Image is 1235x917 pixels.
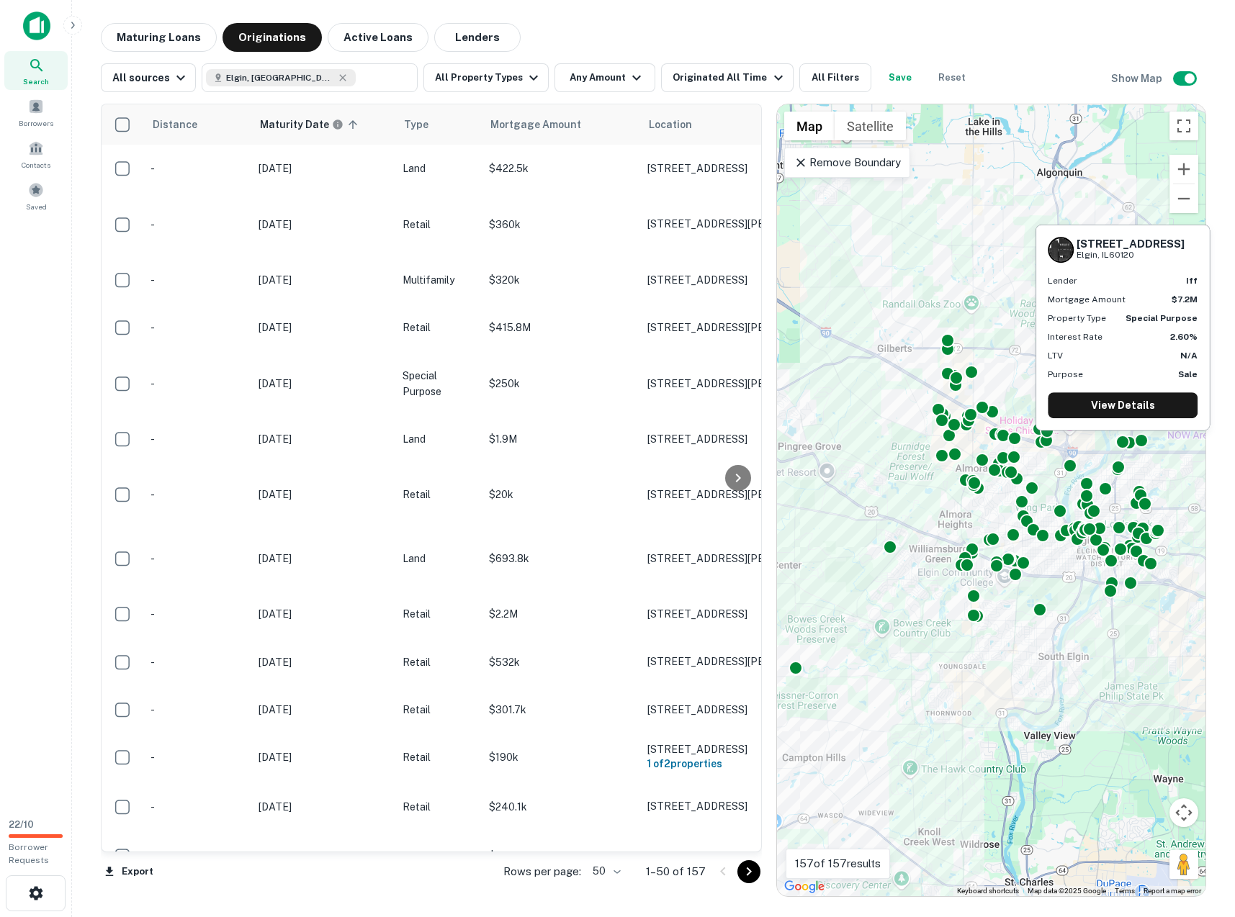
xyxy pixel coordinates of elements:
p: [STREET_ADDRESS] [647,607,835,620]
p: [DATE] [259,654,388,670]
p: [STREET_ADDRESS] [647,849,835,862]
p: Land [403,551,475,566]
span: Distance [152,116,197,133]
a: View Details [1048,392,1198,418]
p: [STREET_ADDRESS][PERSON_NAME] [647,377,835,390]
button: Any Amount [554,63,655,92]
div: 50 [587,861,623,882]
div: Chat Widget [1163,802,1235,871]
p: [DATE] [259,551,388,566]
th: Location [640,104,842,145]
button: Toggle fullscreen view [1169,112,1198,140]
p: [DATE] [259,606,388,622]
th: Type [395,104,482,145]
p: [STREET_ADDRESS] [647,433,835,446]
p: [DATE] [259,799,388,815]
a: Report a map error [1144,887,1201,895]
p: $532k [489,654,633,670]
strong: $7.2M [1172,294,1198,304]
p: Retail [403,487,475,502]
button: Export [101,861,157,882]
p: [STREET_ADDRESS][PERSON_NAME] [647,655,835,668]
button: Originations [223,23,322,52]
p: Property Type [1048,312,1106,325]
span: Elgin, [GEOGRAPHIC_DATA], [GEOGRAPHIC_DATA] [226,71,334,84]
div: 0 0 [777,104,1205,896]
span: Contacts [22,159,50,171]
span: Map data ©2025 Google [1028,887,1106,895]
a: Search [4,51,68,90]
strong: 2.60% [1170,332,1198,342]
p: Mortgage Amount [1048,293,1126,306]
div: Saved [4,176,68,215]
p: [STREET_ADDRESS][PERSON_NAME] [647,321,835,334]
p: Lender [1048,274,1077,287]
button: All Property Types [423,63,549,92]
strong: Sale [1178,369,1198,379]
p: [DATE] [259,431,388,447]
span: Mortgage Amount [490,116,600,133]
p: $320k [489,272,633,288]
p: [DATE] [259,848,388,864]
img: Google [781,877,828,896]
div: Maturity dates displayed may be estimated. Please contact the lender for the most accurate maturi... [260,117,343,132]
p: - [151,161,244,176]
button: Show satellite imagery [835,112,906,140]
p: - [151,320,244,335]
p: Land [403,431,475,447]
p: [DATE] [259,702,388,718]
p: $240.1k [489,799,633,815]
button: Zoom out [1169,184,1198,213]
p: Remove Boundary [794,154,901,171]
p: Retail [403,217,475,232]
p: [DATE] [259,749,388,765]
button: Active Loans [328,23,428,52]
p: [DATE] [259,272,388,288]
p: [STREET_ADDRESS][PERSON_NAME] [647,488,835,501]
button: All sources [101,63,196,92]
button: Originated All Time [661,63,793,92]
p: Purpose [1048,368,1083,381]
p: Self Storage [403,848,475,864]
p: - [151,702,244,718]
p: - [151,848,244,864]
p: [STREET_ADDRESS] [647,274,835,286]
p: $190k [489,749,633,765]
button: Save your search to get updates of matches that match your search criteria. [877,63,923,92]
p: - [151,749,244,765]
h6: Maturity Date [260,117,329,132]
div: All sources [112,69,189,86]
span: Borrowers [19,117,53,129]
p: Interest Rate [1048,330,1102,343]
img: capitalize-icon.png [23,12,50,40]
button: Go to next page [737,860,760,883]
a: Contacts [4,135,68,173]
th: Maturity dates displayed may be estimated. Please contact the lender for the most accurate maturi... [251,104,395,145]
p: $415.8M [489,320,633,335]
p: $360k [489,217,633,232]
span: Maturity dates displayed may be estimated. Please contact the lender for the most accurate maturi... [260,117,362,132]
p: $422.5k [489,161,633,176]
strong: Special Purpose [1126,313,1198,323]
div: Borrowers [4,93,68,132]
span: Borrower Requests [9,842,49,865]
span: Location [649,116,711,133]
p: - [151,606,244,622]
p: Rows per page: [503,863,581,880]
p: [STREET_ADDRESS][PERSON_NAME] [647,217,835,230]
p: - [151,551,244,566]
p: [STREET_ADDRESS] [647,743,835,756]
p: Retail [403,606,475,622]
p: $1.9M [489,431,633,447]
p: Land [403,161,475,176]
th: Mortgage Amount [482,104,640,145]
p: Retail [403,702,475,718]
p: 1–50 of 157 [646,863,706,880]
h6: 1 of 2 properties [647,756,835,772]
p: [DATE] [259,487,388,502]
p: $20k [489,487,633,502]
button: Zoom in [1169,155,1198,184]
h6: [STREET_ADDRESS] [1077,238,1185,250]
